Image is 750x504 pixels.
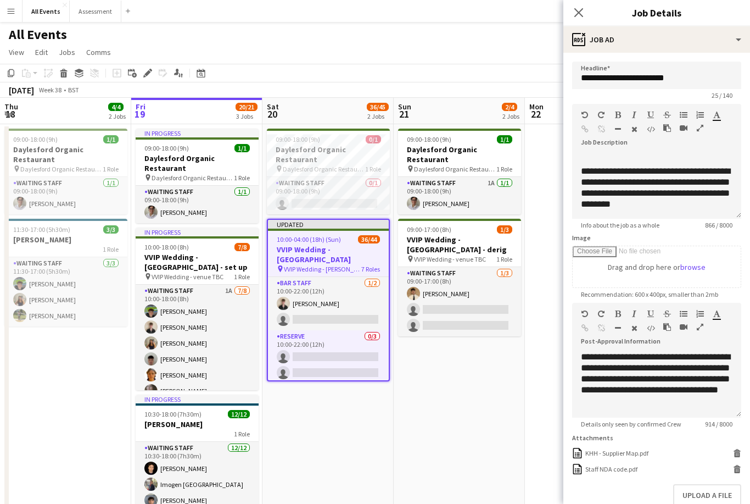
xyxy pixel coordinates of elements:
span: 10:30-18:00 (7h30m) [144,410,202,418]
app-job-card: 09:00-17:00 (8h)1/3VVIP Wedding - [GEOGRAPHIC_DATA] - derig VVIP Wedding - venue TBC1 RoleWaiting... [398,219,521,336]
app-job-card: 11:30-17:00 (5h30m)3/3[PERSON_NAME]1 RoleWaiting Staff3/311:30-17:00 (5h30m)[PERSON_NAME][PERSON_... [4,219,127,326]
app-card-role: Waiting Staff1/109:00-18:00 (9h)[PERSON_NAME] [136,186,259,223]
span: 1 Role [496,165,512,173]
app-job-card: 09:00-18:00 (9h)0/1Daylesford Organic Restaurant Daylesford Organic Restaurant1 RoleWaiting Staff... [267,129,390,214]
a: Edit [31,45,52,59]
span: Mon [529,102,544,112]
a: Comms [82,45,115,59]
span: 22 [528,108,544,120]
a: Jobs [54,45,80,59]
span: 36/44 [358,235,380,243]
span: 1 Role [234,174,250,182]
div: Updated [268,220,389,229]
div: BST [68,86,79,94]
span: Week 38 [36,86,64,94]
div: In progress [136,129,259,137]
span: 1/1 [234,144,250,152]
span: 1 Role [103,245,119,253]
label: Attachments [572,434,613,442]
span: 09:00-17:00 (8h) [407,225,451,234]
span: 19 [134,108,145,120]
span: 0/1 [366,135,381,143]
span: 09:00-18:00 (9h) [144,144,189,152]
span: 1 Role [103,165,119,173]
span: 25 / 140 [703,91,741,99]
span: 1 Role [365,165,381,173]
span: Details only seen by confirmed Crew [572,420,690,428]
h3: Job Details [563,5,750,20]
span: 914 / 8000 [696,420,741,428]
button: HTML Code [647,324,654,333]
app-job-card: In progress10:00-18:00 (8h)7/8VVIP Wedding - [GEOGRAPHIC_DATA] - set up VVIP Wedding - venue TBC1... [136,228,259,390]
app-card-role: Waiting Staff0/109:00-18:00 (9h) [267,177,390,214]
div: KHH - Supplier Map.pdf [585,449,648,457]
span: 3/3 [103,225,119,234]
button: Redo [597,110,605,119]
span: Sat [267,102,279,112]
span: 7/8 [234,243,250,251]
button: Insert video [680,124,687,132]
span: 1 Role [496,255,512,263]
h1: All Events [9,26,67,43]
button: HTML Code [647,125,654,134]
span: 12/12 [228,410,250,418]
span: Info about the job as a whole [572,221,668,229]
span: Daylesford Organic Restaurant [283,165,365,173]
button: Fullscreen [696,323,704,331]
span: 1/1 [497,135,512,143]
span: VVIP Wedding - venue TBC [152,273,223,281]
div: In progress [136,228,259,236]
span: 866 / 8000 [696,221,741,229]
button: Bold [614,110,622,119]
span: VVIP Wedding - venue TBC [414,255,486,263]
span: Fri [136,102,145,112]
app-card-role: Waiting Staff1A1/109:00-18:00 (9h)[PERSON_NAME] [398,177,521,214]
h3: VVIP Wedding - [GEOGRAPHIC_DATA] - set up [136,252,259,272]
span: 11:30-17:00 (5h30m) [13,225,70,234]
div: 2 Jobs [502,112,519,120]
div: 09:00-18:00 (9h)1/1Daylesford Organic Restaurant Daylesford Organic Restaurant1 RoleWaiting Staff... [398,129,521,214]
div: In progress [136,395,259,403]
span: Sun [398,102,411,112]
button: Assessment [70,1,121,22]
span: View [9,47,24,57]
h3: Daylesford Organic Restaurant [398,145,521,164]
div: 2 Jobs [109,112,126,120]
button: Ordered List [696,309,704,318]
span: 2/4 [502,103,517,111]
span: Edit [35,47,48,57]
span: 1/1 [103,135,119,143]
app-job-card: 09:00-18:00 (9h)1/1Daylesford Organic Restaurant Daylesford Organic Restaurant1 RoleWaiting Staff... [4,129,127,214]
div: Staff NDA code.pdf [585,465,637,473]
button: Horizontal Line [614,125,622,134]
span: 4/4 [108,103,124,111]
h3: [PERSON_NAME] [136,419,259,429]
button: Unordered List [680,110,687,119]
button: Unordered List [680,309,687,318]
button: Text Color [713,110,720,119]
button: Insert video [680,323,687,331]
button: Italic [630,309,638,318]
span: 10:00-18:00 (8h) [144,243,189,251]
span: 09:00-18:00 (9h) [13,135,58,143]
button: Text Color [713,309,720,318]
button: Underline [647,110,654,119]
span: VVIP Wedding - [PERSON_NAME][GEOGRAPHIC_DATA][PERSON_NAME] [284,265,361,273]
button: Horizontal Line [614,324,622,333]
span: Recommendation: 600 x 400px, smaller than 2mb [572,290,727,298]
div: Job Ad [563,26,750,53]
button: Ordered List [696,110,704,119]
app-job-card: Updated10:00-04:00 (18h) (Sun)36/44VVIP Wedding - [GEOGRAPHIC_DATA] VVIP Wedding - [PERSON_NAME][... [267,219,390,381]
app-card-role: Waiting Staff1/309:00-17:00 (8h)[PERSON_NAME] [398,267,521,336]
button: Clear Formatting [630,125,638,134]
span: 09:00-18:00 (9h) [276,135,320,143]
span: 10:00-04:00 (18h) (Sun) [277,235,341,243]
span: 1/3 [497,225,512,234]
h3: [PERSON_NAME] [4,235,127,245]
span: 09:00-18:00 (9h) [407,135,451,143]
